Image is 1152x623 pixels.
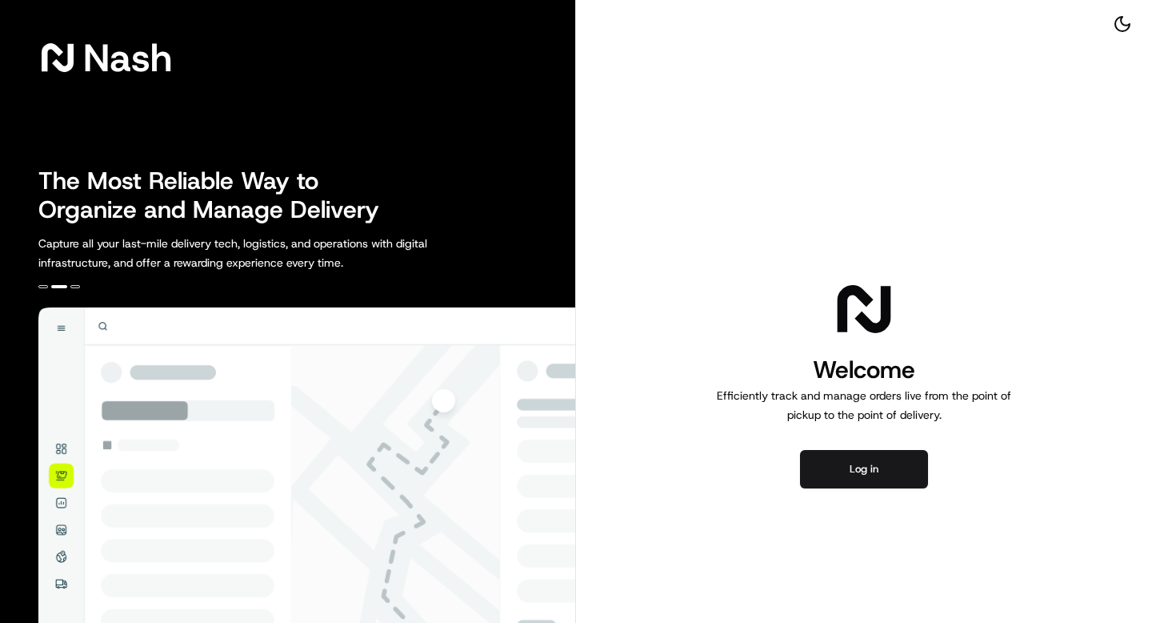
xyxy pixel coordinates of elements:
[38,167,397,224] h2: The Most Reliable Way to Organize and Manage Delivery
[38,234,499,272] p: Capture all your last-mile delivery tech, logistics, and operations with digital infrastructure, ...
[800,450,928,488] button: Log in
[710,386,1018,424] p: Efficiently track and manage orders live from the point of pickup to the point of delivery.
[83,42,172,74] span: Nash
[710,354,1018,386] h1: Welcome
